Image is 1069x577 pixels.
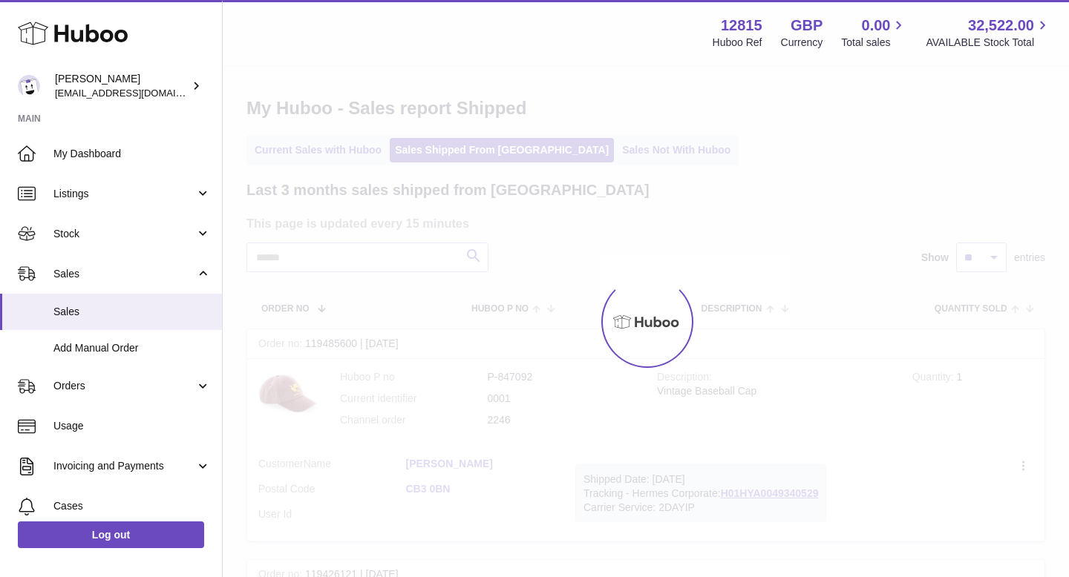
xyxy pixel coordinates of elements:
span: Cases [53,499,211,513]
span: AVAILABLE Stock Total [926,36,1051,50]
a: 32,522.00 AVAILABLE Stock Total [926,16,1051,50]
a: 0.00 Total sales [841,16,907,50]
div: [PERSON_NAME] [55,72,189,100]
span: Sales [53,305,211,319]
span: Stock [53,227,195,241]
span: Invoicing and Payments [53,459,195,473]
span: 32,522.00 [968,16,1034,36]
span: My Dashboard [53,147,211,161]
span: Orders [53,379,195,393]
span: 0.00 [862,16,891,36]
strong: GBP [791,16,823,36]
div: Huboo Ref [713,36,762,50]
span: Listings [53,187,195,201]
span: Add Manual Order [53,341,211,355]
span: Total sales [841,36,907,50]
img: shophawksclub@gmail.com [18,75,40,97]
span: Sales [53,267,195,281]
div: Currency [781,36,823,50]
span: Usage [53,419,211,433]
span: [EMAIL_ADDRESS][DOMAIN_NAME] [55,87,218,99]
a: Log out [18,521,204,548]
strong: 12815 [721,16,762,36]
